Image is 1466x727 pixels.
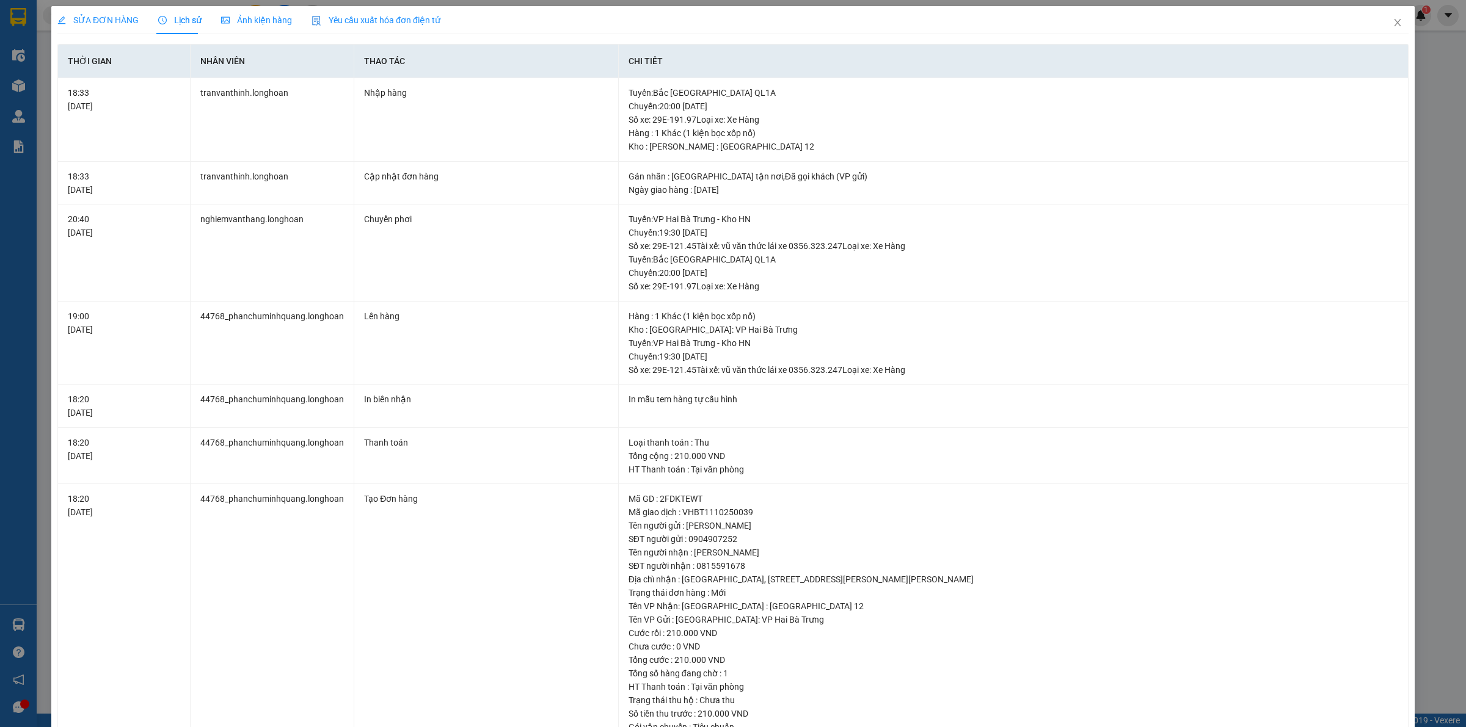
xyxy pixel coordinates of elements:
[57,15,139,25] span: SỬA ĐƠN HÀNG
[629,140,1398,153] div: Kho : [PERSON_NAME] : [GEOGRAPHIC_DATA] 12
[364,170,608,183] div: Cập nhật đơn hàng
[68,86,180,113] div: 18:33 [DATE]
[629,640,1398,653] div: Chưa cước : 0 VND
[629,392,1398,406] div: In mẫu tem hàng tự cấu hình
[1393,18,1402,27] span: close
[191,204,354,302] td: nghiemvanthang.longhoan
[364,492,608,505] div: Tạo Đơn hàng
[629,693,1398,707] div: Trạng thái thu hộ : Chưa thu
[364,86,608,99] div: Nhập hàng
[629,667,1398,680] div: Tổng số hàng đang chờ : 1
[629,532,1398,546] div: SĐT người gửi : 0904907252
[191,302,354,385] td: 44768_phanchuminhquang.longhoan
[629,599,1398,613] div: Tên VP Nhận: [GEOGRAPHIC_DATA] : [GEOGRAPHIC_DATA] 12
[68,436,180,463] div: 18:20 [DATE]
[619,45,1409,78] th: Chi tiết
[629,546,1398,559] div: Tên người nhận : [PERSON_NAME]
[629,323,1398,336] div: Kho : [GEOGRAPHIC_DATA]: VP Hai Bà Trưng
[629,707,1398,720] div: Số tiền thu trước : 210.000 VND
[158,16,167,24] span: clock-circle
[629,492,1398,505] div: Mã GD : 2FDKTEWT
[629,573,1398,586] div: Địa chỉ nhận : [GEOGRAPHIC_DATA], [STREET_ADDRESS][PERSON_NAME][PERSON_NAME]
[68,170,180,197] div: 18:33 [DATE]
[221,15,292,25] span: Ảnh kiện hàng
[629,653,1398,667] div: Tổng cước : 210.000 VND
[629,309,1398,323] div: Hàng : 1 Khác (1 kiện bọc xốp nổ)
[629,253,1398,293] div: Tuyến : Bắc [GEOGRAPHIC_DATA] QL1A Chuyến: 20:00 [DATE] Số xe: 29E-191.97 Loại xe: Xe Hàng
[191,385,354,428] td: 44768_phanchuminhquang.longhoan
[629,212,1398,253] div: Tuyến : VP Hai Bà Trưng - Kho HN Chuyến: 19:30 [DATE] Số xe: 29E-121.45 Tài xế: vũ văn thức lái x...
[629,449,1398,463] div: Tổng cộng : 210.000 VND
[629,559,1398,573] div: SĐT người nhận : 0815591678
[629,586,1398,599] div: Trạng thái đơn hàng : Mới
[629,463,1398,476] div: HT Thanh toán : Tại văn phòng
[68,309,180,336] div: 19:00 [DATE]
[58,45,191,78] th: Thời gian
[629,519,1398,532] div: Tên người gửi : [PERSON_NAME]
[629,436,1398,449] div: Loại thanh toán : Thu
[629,86,1398,126] div: Tuyến : Bắc [GEOGRAPHIC_DATA] QL1A Chuyến: 20:00 [DATE] Số xe: 29E-191.97 Loại xe: Xe Hàng
[312,15,440,25] span: Yêu cầu xuất hóa đơn điện tử
[629,336,1398,377] div: Tuyến : VP Hai Bà Trưng - Kho HN Chuyến: 19:30 [DATE] Số xe: 29E-121.45 Tài xế: vũ văn thức lái x...
[191,428,354,485] td: 44768_phanchuminhquang.longhoan
[191,45,354,78] th: Nhân viên
[312,16,321,26] img: icon
[221,16,230,24] span: picture
[68,392,180,419] div: 18:20 [DATE]
[158,15,202,25] span: Lịch sử
[629,126,1398,140] div: Hàng : 1 Khác (1 kiện bọc xốp nổ)
[68,212,180,239] div: 20:40 [DATE]
[629,680,1398,693] div: HT Thanh toán : Tại văn phòng
[68,492,180,519] div: 18:20 [DATE]
[629,626,1398,640] div: Cước rồi : 210.000 VND
[629,613,1398,626] div: Tên VP Gửi : [GEOGRAPHIC_DATA]: VP Hai Bà Trưng
[354,45,619,78] th: Thao tác
[191,78,354,162] td: tranvanthinh.longhoan
[364,309,608,323] div: Lên hàng
[629,505,1398,519] div: Mã giao dịch : VHBT1110250039
[629,183,1398,197] div: Ngày giao hàng : [DATE]
[57,16,66,24] span: edit
[1380,6,1415,40] button: Close
[191,162,354,205] td: tranvanthinh.longhoan
[629,170,1398,183] div: Gán nhãn : [GEOGRAPHIC_DATA] tận nơi,Đã gọi khách (VP gửi)
[364,212,608,226] div: Chuyển phơi
[364,392,608,406] div: In biên nhận
[364,436,608,449] div: Thanh toán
